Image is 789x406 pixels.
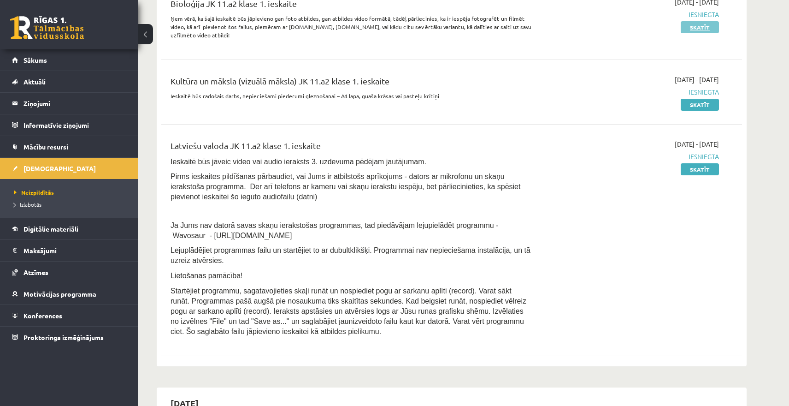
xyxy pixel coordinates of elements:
div: Latviešu valoda JK 11.a2 klase 1. ieskaite [171,139,531,156]
span: Iesniegta [545,87,719,97]
a: Digitālie materiāli [12,218,127,239]
a: Proktoringa izmēģinājums [12,327,127,348]
span: Ieskaitē būs jāveic video vai audio ieraksts 3. uzdevuma pēdējam jautājumam. [171,158,426,166]
span: [DEMOGRAPHIC_DATA] [24,164,96,173]
a: Skatīt [681,99,719,111]
span: Lietošanas pamācība! [171,272,243,280]
span: Konferences [24,311,62,320]
a: Mācību resursi [12,136,127,157]
span: Proktoringa izmēģinājums [24,333,104,341]
span: Startējiet programmu, sagatavojieties skaļi runāt un nospiediet pogu ar sarkanu aplīti (record). ... [171,287,526,335]
legend: Maksājumi [24,240,127,261]
a: Sākums [12,49,127,71]
a: [DEMOGRAPHIC_DATA] [12,158,127,179]
span: Mācību resursi [24,143,68,151]
legend: Informatīvie ziņojumi [24,114,127,136]
a: Maksājumi [12,240,127,261]
span: Digitālie materiāli [24,225,78,233]
legend: Ziņojumi [24,93,127,114]
p: Ņem vērā, ka šajā ieskaitē būs jāpievieno gan foto atbildes, gan atbildes video formātā, tādēļ pā... [171,14,531,39]
a: Motivācijas programma [12,283,127,304]
p: Ieskaitē būs radošais darbs, nepieciešami piederumi gleznošanai – A4 lapa, guaša krāsas vai paste... [171,92,531,100]
span: Iesniegta [545,10,719,19]
span: Aktuāli [24,78,46,86]
span: Sākums [24,56,47,64]
span: Neizpildītās [14,189,54,196]
span: Motivācijas programma [24,290,96,298]
a: Konferences [12,305,127,326]
a: Izlabotās [14,200,129,209]
span: Lejuplādējiet programmas failu un startējiet to ar dubultklikšķi. Programmai nav nepieciešama ins... [171,246,530,264]
span: Ja Jums nav datorā savas skaņu ierakstošas programmas, tad piedāvājam lejupielādēt programmu - Wa... [171,221,498,239]
span: [DATE] - [DATE] [675,75,719,84]
div: Kultūra un māksla (vizuālā māksla) JK 11.a2 klase 1. ieskaite [171,75,531,92]
span: Pirms ieskaites pildīšanas pārbaudiet, vai Jums ir atbilstošs aprīkojums - dators ar mikrofonu un... [171,173,520,201]
a: Ziņojumi [12,93,127,114]
a: Skatīt [681,21,719,33]
a: Informatīvie ziņojumi [12,114,127,136]
span: Izlabotās [14,201,41,208]
a: Aktuāli [12,71,127,92]
span: [DATE] - [DATE] [675,139,719,149]
a: Neizpildītās [14,188,129,197]
a: Atzīmes [12,262,127,283]
span: Atzīmes [24,268,48,276]
span: Iesniegta [545,152,719,161]
a: Skatīt [681,163,719,175]
a: Rīgas 1. Tālmācības vidusskola [10,16,84,39]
